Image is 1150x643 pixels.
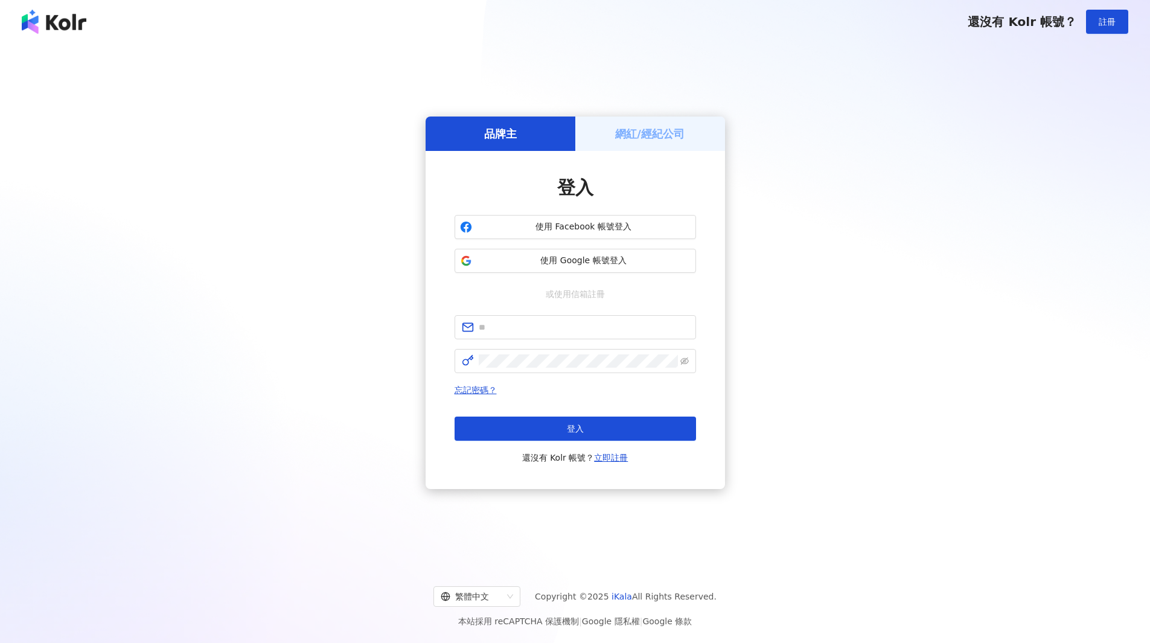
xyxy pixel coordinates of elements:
[615,126,685,141] h5: 網紅/經紀公司
[484,126,517,141] h5: 品牌主
[579,616,582,626] span: |
[968,14,1076,29] span: 還沒有 Kolr 帳號？
[455,215,696,239] button: 使用 Facebook 帳號登入
[441,587,502,606] div: 繁體中文
[455,417,696,441] button: 登入
[1099,17,1116,27] span: 註冊
[567,424,584,433] span: 登入
[640,616,643,626] span: |
[680,357,689,365] span: eye-invisible
[1086,10,1128,34] button: 註冊
[594,453,628,462] a: 立即註冊
[22,10,86,34] img: logo
[477,221,691,233] span: 使用 Facebook 帳號登入
[455,249,696,273] button: 使用 Google 帳號登入
[612,592,632,601] a: iKala
[477,255,691,267] span: 使用 Google 帳號登入
[522,450,628,465] span: 還沒有 Kolr 帳號？
[537,287,613,301] span: 或使用信箱註冊
[458,614,692,629] span: 本站採用 reCAPTCHA 保護機制
[557,177,593,198] span: 登入
[582,616,640,626] a: Google 隱私權
[455,385,497,395] a: 忘記密碼？
[642,616,692,626] a: Google 條款
[535,589,717,604] span: Copyright © 2025 All Rights Reserved.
